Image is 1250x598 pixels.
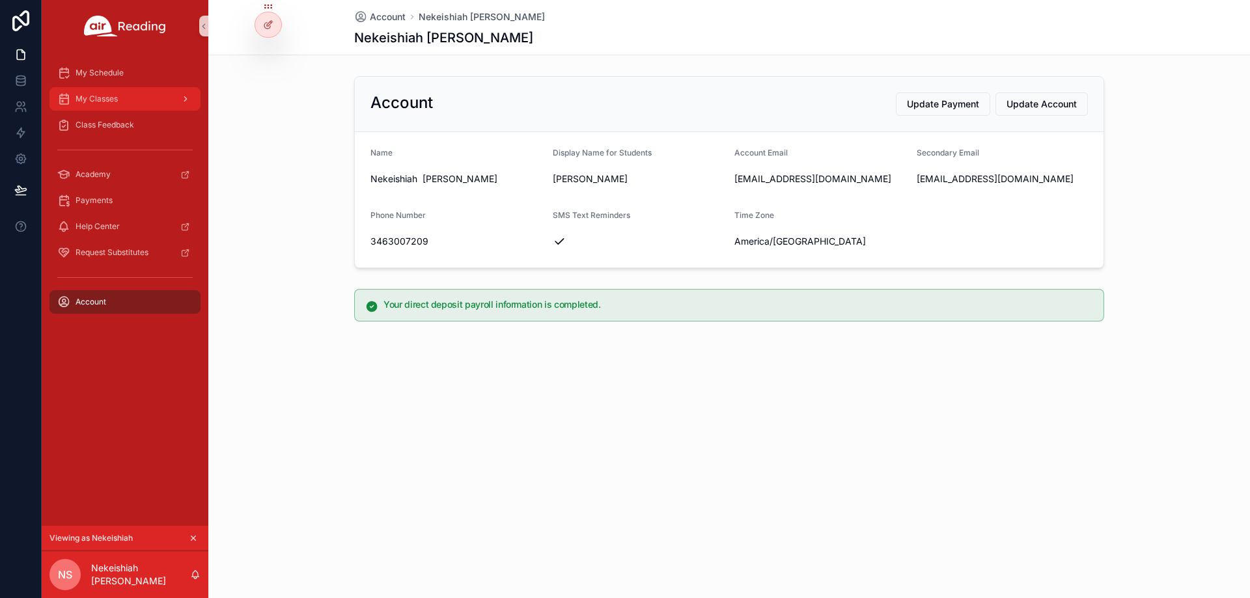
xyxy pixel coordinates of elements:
[76,297,106,307] span: Account
[419,10,545,23] a: Nekeishiah [PERSON_NAME]
[553,210,630,220] span: SMS Text Reminders
[49,290,201,314] a: Account
[84,16,166,36] img: App logo
[76,94,118,104] span: My Classes
[734,235,866,248] span: America/[GEOGRAPHIC_DATA]
[995,92,1088,116] button: Update Account
[370,148,393,157] span: Name
[76,169,111,180] span: Academy
[49,189,201,212] a: Payments
[907,98,979,111] span: Update Payment
[76,221,120,232] span: Help Center
[76,120,134,130] span: Class Feedback
[370,210,426,220] span: Phone Number
[42,52,208,331] div: scrollable content
[553,172,725,185] span: [PERSON_NAME]
[58,567,72,582] span: NS
[734,148,788,157] span: Account Email
[917,172,1089,185] span: [EMAIL_ADDRESS][DOMAIN_NAME]
[49,533,133,543] span: Viewing as Nekeishiah
[49,113,201,137] a: Class Feedback
[553,148,652,157] span: Display Name for Students
[370,172,542,185] span: Nekeishiah [PERSON_NAME]
[49,241,201,264] a: Request Substitutes
[49,61,201,85] a: My Schedule
[49,87,201,111] a: My Classes
[370,92,433,113] h2: Account
[76,68,124,78] span: My Schedule
[370,235,542,248] span: 3463007209
[917,148,979,157] span: Secondary Email
[76,247,148,258] span: Request Substitutes
[1007,98,1077,111] span: Update Account
[76,195,113,206] span: Payments
[49,215,201,238] a: Help Center
[383,300,1093,309] h5: Your direct deposit payroll information is completed.
[734,210,774,220] span: Time Zone
[370,10,406,23] span: Account
[354,10,406,23] a: Account
[91,562,190,588] p: Nekeishiah [PERSON_NAME]
[896,92,990,116] button: Update Payment
[734,172,906,185] span: [EMAIL_ADDRESS][DOMAIN_NAME]
[49,163,201,186] a: Academy
[354,29,533,47] h1: Nekeishiah [PERSON_NAME]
